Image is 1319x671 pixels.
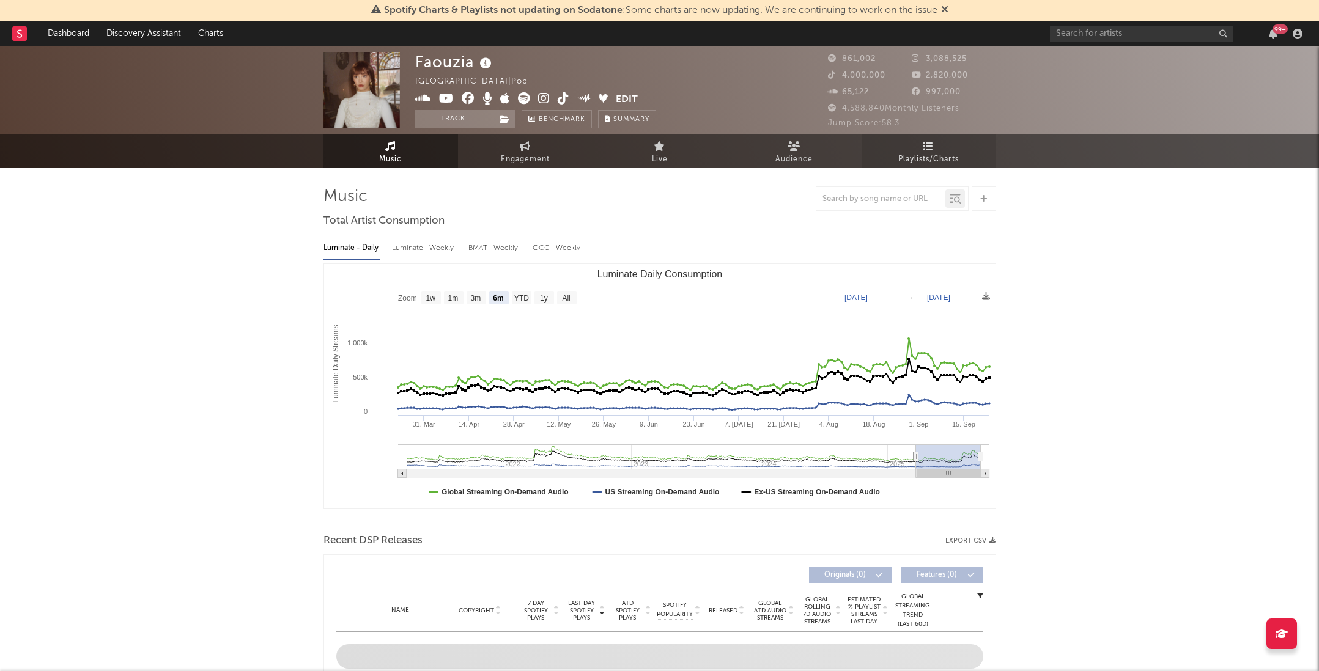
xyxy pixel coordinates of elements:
[862,134,996,168] a: Playlists/Charts
[1050,26,1233,42] input: Search for artists
[501,152,550,167] span: Engagement
[817,571,873,579] span: Originals ( 0 )
[597,269,722,279] text: Luminate Daily Consumption
[724,420,753,428] text: 7. [DATE]
[927,293,950,302] text: [DATE]
[353,373,368,381] text: 500k
[727,134,862,168] a: Audience
[616,92,638,108] button: Edit
[323,238,380,258] div: Luminate - Daily
[459,607,494,614] span: Copyright
[547,420,571,428] text: 12. May
[323,533,423,548] span: Recent DSP Releases
[412,420,435,428] text: 31. Mar
[775,152,813,167] span: Audience
[652,152,668,167] span: Live
[593,134,727,168] a: Live
[912,88,961,96] span: 997,000
[844,293,868,302] text: [DATE]
[379,152,402,167] span: Music
[323,214,445,229] span: Total Artist Consumption
[819,420,838,428] text: 4. Aug
[828,88,869,96] span: 65,122
[415,75,542,89] div: [GEOGRAPHIC_DATA] | Pop
[442,488,569,496] text: Global Streaming On-Demand Audio
[828,119,900,127] span: Jump Score: 58.3
[709,607,737,614] span: Released
[639,420,657,428] text: 9. Jun
[415,110,492,128] button: Track
[901,567,983,583] button: Features(0)
[941,5,948,15] span: Dismiss
[533,238,582,258] div: OCC - Weekly
[848,596,881,625] span: Estimated % Playlist Streams Last Day
[754,488,880,496] text: Ex-US Streaming On-Demand Audio
[520,599,552,621] span: 7 Day Spotify Plays
[540,294,548,302] text: 1y
[503,420,524,428] text: 28. Apr
[522,110,592,128] a: Benchmark
[98,21,190,46] a: Discovery Assistant
[898,152,959,167] span: Playlists/Charts
[363,408,367,415] text: 0
[361,606,441,615] div: Name
[828,55,876,63] span: 861,002
[384,5,937,15] span: : Some charts are now updating. We are continuing to work on the issue
[398,294,417,302] text: Zoom
[912,55,967,63] span: 3,088,525
[1269,29,1277,38] button: 99+
[384,5,623,15] span: Spotify Charts & Playlists not updating on Sodatone
[323,134,458,168] a: Music
[611,599,644,621] span: ATD Spotify Plays
[347,339,368,346] text: 1 000k
[682,420,704,428] text: 23. Jun
[862,420,885,428] text: 18. Aug
[909,571,965,579] span: Features ( 0 )
[909,420,928,428] text: 1. Sep
[809,567,892,583] button: Originals(0)
[800,596,834,625] span: Global Rolling 7D Audio Streams
[767,420,800,428] text: 21. [DATE]
[951,420,975,428] text: 15. Sep
[448,294,458,302] text: 1m
[190,21,232,46] a: Charts
[828,105,959,112] span: 4,588,840 Monthly Listeners
[562,294,570,302] text: All
[566,599,598,621] span: Last Day Spotify Plays
[415,52,495,72] div: Faouzia
[493,294,503,302] text: 6m
[39,21,98,46] a: Dashboard
[1273,24,1288,34] div: 99 +
[392,238,456,258] div: Luminate - Weekly
[912,71,968,79] span: 2,820,000
[331,324,340,402] text: Luminate Daily Streams
[828,71,885,79] span: 4,000,000
[613,116,649,123] span: Summary
[605,488,719,496] text: US Streaming On-Demand Audio
[598,110,656,128] button: Summary
[591,420,616,428] text: 26. May
[945,537,996,544] button: Export CSV
[895,592,931,629] div: Global Streaming Trend (Last 60D)
[458,420,479,428] text: 14. Apr
[657,601,693,619] span: Spotify Popularity
[753,599,787,621] span: Global ATD Audio Streams
[514,294,528,302] text: YTD
[906,293,914,302] text: →
[324,264,996,508] svg: Luminate Daily Consumption
[816,194,945,204] input: Search by song name or URL
[468,238,520,258] div: BMAT - Weekly
[426,294,435,302] text: 1w
[458,134,593,168] a: Engagement
[539,112,585,127] span: Benchmark
[470,294,481,302] text: 3m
